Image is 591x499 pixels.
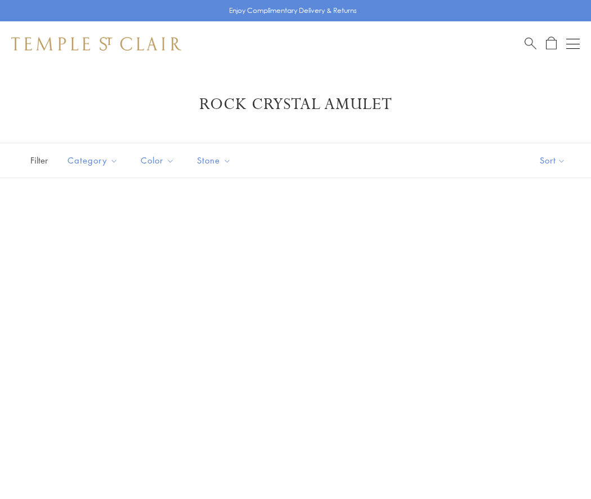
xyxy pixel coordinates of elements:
[546,37,557,51] a: Open Shopping Bag
[229,5,357,16] p: Enjoy Complimentary Delivery & Returns
[11,37,181,51] img: Temple St. Clair
[566,37,580,51] button: Open navigation
[191,153,240,167] span: Stone
[189,148,240,173] button: Stone
[28,94,563,115] h1: Rock Crystal Amulet
[59,148,127,173] button: Category
[514,143,591,178] button: Show sort by
[135,153,183,167] span: Color
[132,148,183,173] button: Color
[62,153,127,167] span: Category
[525,37,536,51] a: Search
